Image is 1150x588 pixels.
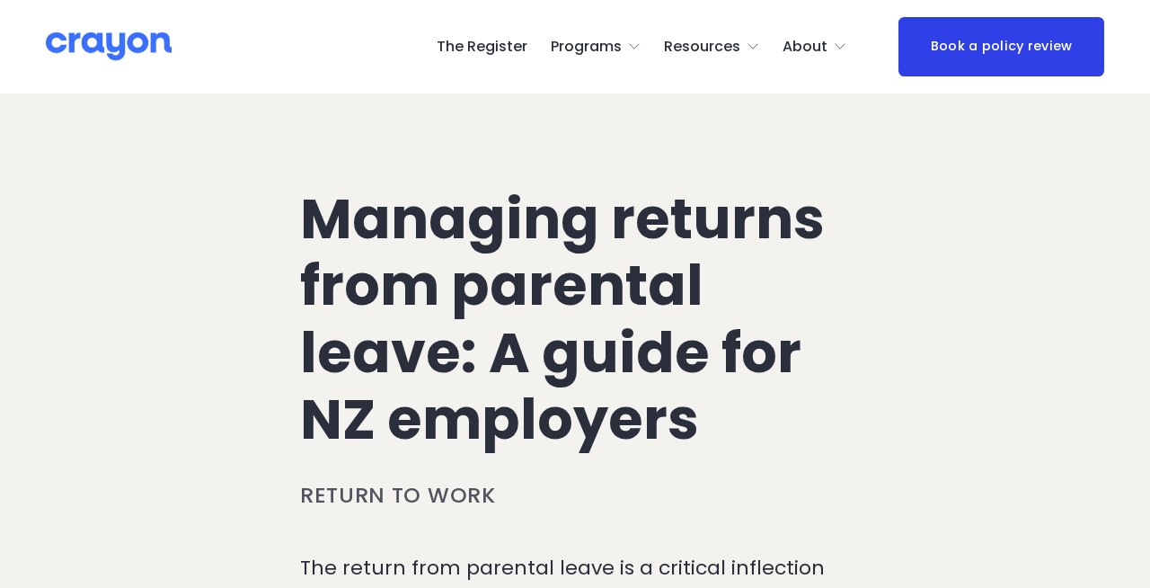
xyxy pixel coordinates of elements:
[300,186,850,454] h1: Managing returns from parental leave: A guide for NZ employers
[664,32,760,61] a: folder dropdown
[551,34,622,60] span: Programs
[46,31,172,62] img: Crayon
[664,34,740,60] span: Resources
[898,17,1103,76] a: Book a policy review
[783,32,847,61] a: folder dropdown
[300,480,496,510] a: Return to work
[783,34,827,60] span: About
[437,32,527,61] a: The Register
[899,472,1142,557] iframe: Tidio Chat
[551,32,641,61] a: folder dropdown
